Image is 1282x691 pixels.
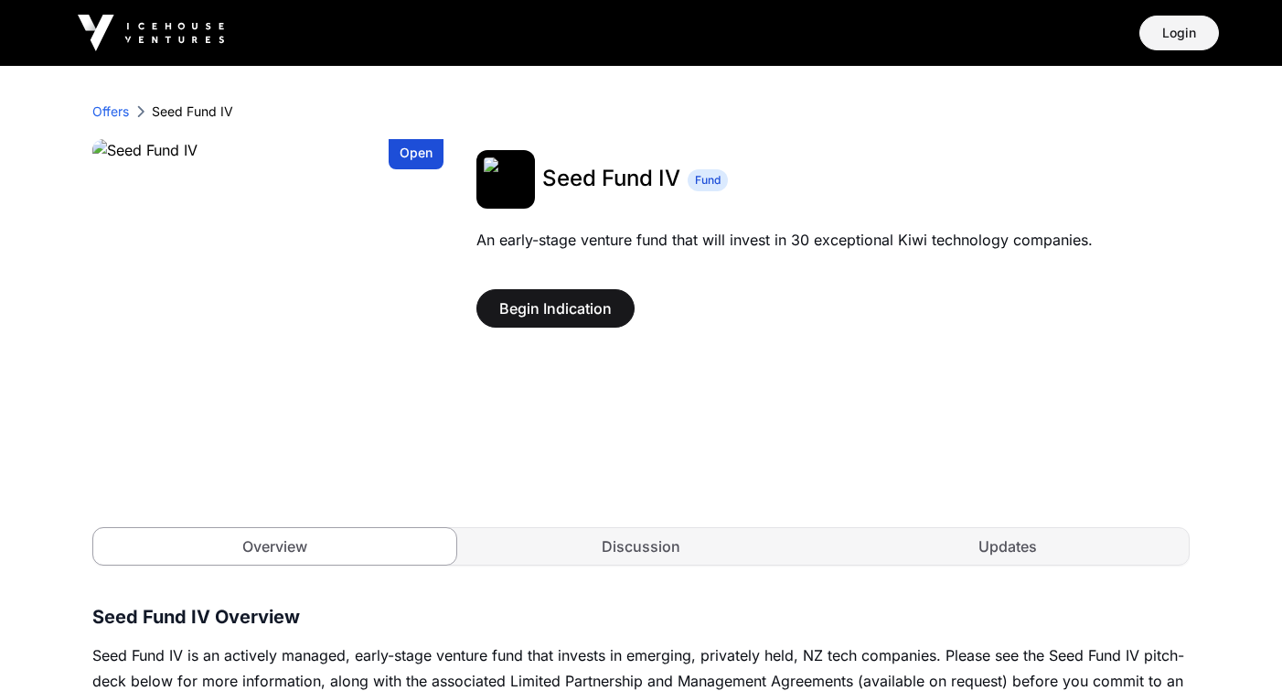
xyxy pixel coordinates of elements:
h3: Seed Fund IV Overview [92,602,1190,632]
button: Begin Indication [476,289,635,328]
button: Login [1139,16,1219,50]
a: Updates [826,528,1189,565]
nav: Tabs [93,528,1189,565]
span: Begin Indication [499,297,612,319]
span: Fund [695,173,721,188]
p: Seed Fund IV [152,103,233,121]
a: Offers [92,103,129,121]
span: Seed Fund IV [542,165,680,191]
img: Seed Fund IV [92,139,458,491]
img: Seed Fund IV [476,150,535,209]
div: Open [389,139,443,169]
iframe: Chat Widget [1191,603,1282,691]
p: An early-stage venture fund that will invest in 30 exceptional Kiwi technology companies. [476,227,1093,253]
a: Overview [92,527,457,566]
img: Icehouse Ventures Logo [78,15,224,51]
a: Discussion [460,528,823,565]
span: Login [1162,24,1196,42]
a: Begin Indication [476,308,635,326]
